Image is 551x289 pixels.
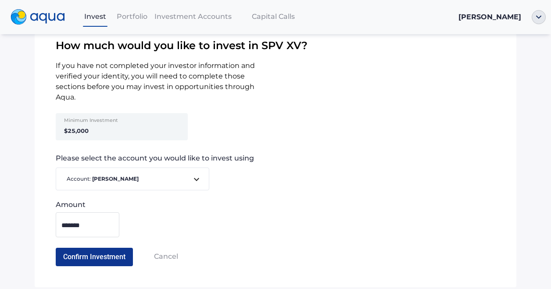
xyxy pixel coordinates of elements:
div: Minimum Investment [64,118,120,125]
span: Please select the account you would like to invest using [56,154,516,162]
span: Invest [84,12,106,21]
span: Investment Accounts [154,12,232,21]
a: Capital Calls [235,7,311,25]
div: Amount [56,201,119,209]
a: Portfolio [113,7,151,25]
span: If you have not completed your investor information and verified your identity, you will need to ... [35,61,275,103]
strong: $25,000 [64,127,89,134]
a: Invest [77,7,113,25]
span: [PERSON_NAME] [458,13,521,21]
span: Capital Calls [252,12,295,21]
img: logo [11,9,65,25]
button: Confirm Investment [56,248,133,266]
a: logo [5,7,77,27]
b: [PERSON_NAME] [92,175,139,182]
a: Investment Accounts [151,7,235,25]
span: Cancel [154,252,178,260]
span: Account: [63,175,191,183]
span: How much would you like to invest in SPV XV ? [35,38,516,54]
img: ellipse [532,10,546,24]
span: Portfolio [117,12,147,21]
